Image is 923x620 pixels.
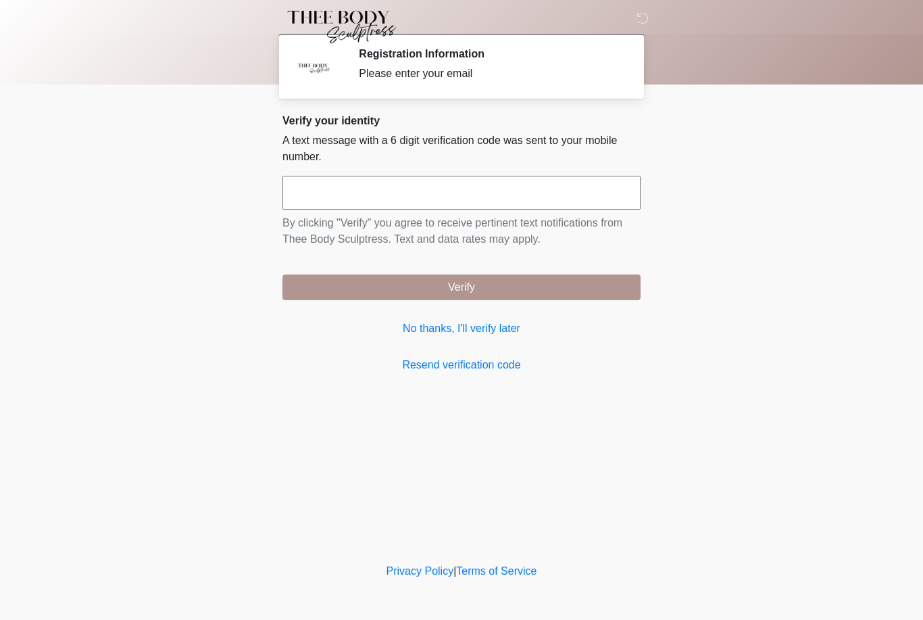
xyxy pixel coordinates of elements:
[386,565,454,577] a: Privacy Policy
[282,275,641,300] button: Verify
[453,565,456,577] a: |
[282,133,641,165] p: A text message with a 6 digit verification code was sent to your mobile number.
[456,565,537,577] a: Terms of Service
[282,215,641,247] p: By clicking "Verify" you agree to receive pertinent text notifications from Thee Body Sculptress....
[293,47,333,88] img: Agent Avatar
[359,66,620,82] div: Please enter your email
[282,320,641,337] a: No thanks, I'll verify later
[282,357,641,373] a: Resend verification code
[282,114,641,127] h2: Verify your identity
[269,10,407,44] img: Thee Body Sculptress Logo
